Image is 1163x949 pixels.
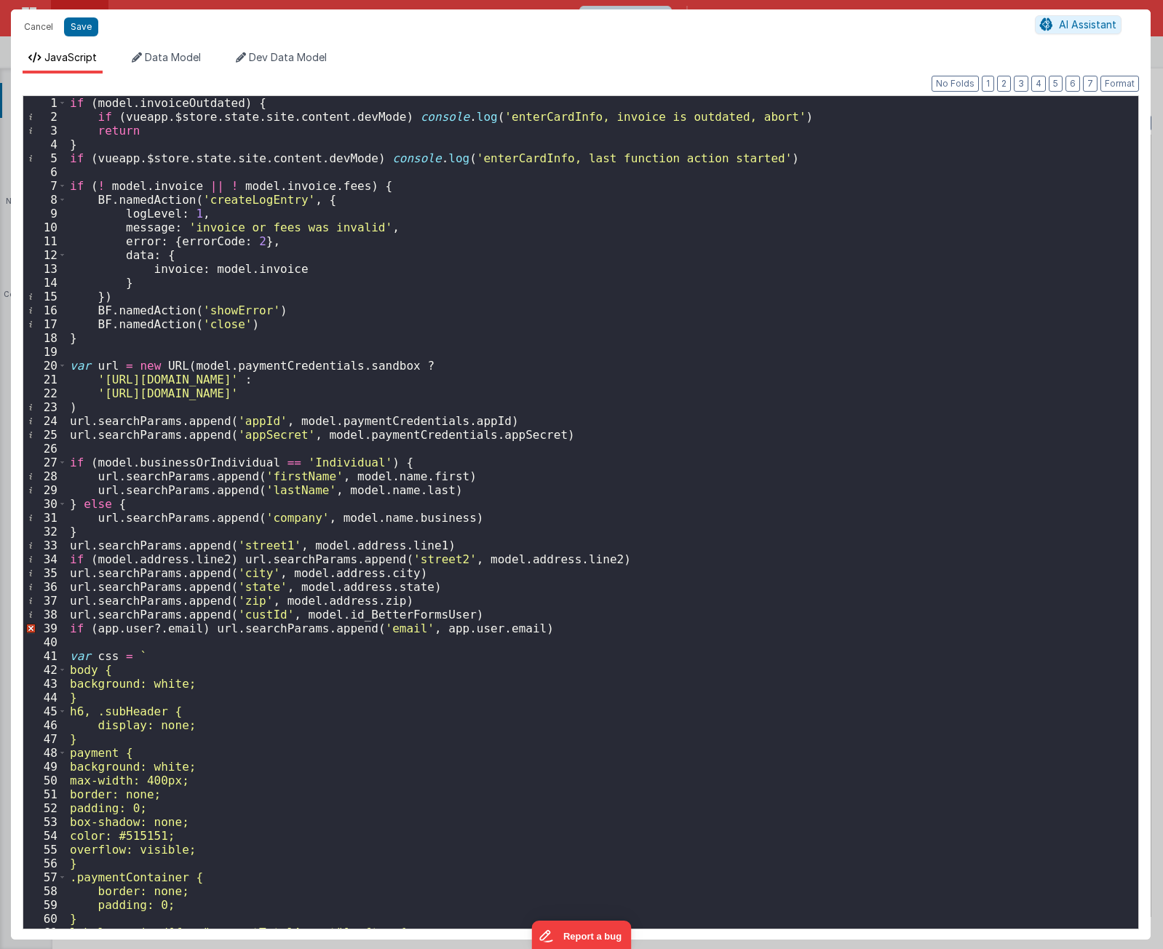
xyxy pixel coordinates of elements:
div: 1 [23,96,67,110]
button: 6 [1065,76,1080,92]
div: 57 [23,870,67,884]
div: 56 [23,857,67,870]
span: Data Model [145,51,201,63]
div: 33 [23,539,67,552]
button: No Folds [932,76,979,92]
button: AI Assistant [1035,15,1122,34]
div: 18 [23,331,67,345]
div: 13 [23,262,67,276]
div: 27 [23,456,67,469]
div: 42 [23,663,67,677]
button: 3 [1014,76,1028,92]
div: 55 [23,843,67,857]
div: 39 [23,622,67,635]
div: 51 [23,787,67,801]
span: JavaScript [44,51,97,63]
div: 50 [23,774,67,787]
button: Format [1100,76,1139,92]
div: 9 [23,207,67,221]
div: 59 [23,898,67,912]
div: 3 [23,124,67,138]
div: 48 [23,746,67,760]
div: 54 [23,829,67,843]
div: 12 [23,248,67,262]
div: 24 [23,414,67,428]
div: 16 [23,303,67,317]
div: 46 [23,718,67,732]
div: 15 [23,290,67,303]
div: 45 [23,704,67,718]
button: 2 [997,76,1011,92]
div: 19 [23,345,67,359]
span: AI Assistant [1059,18,1116,31]
div: 41 [23,649,67,663]
div: 14 [23,276,67,290]
span: Dev Data Model [249,51,327,63]
div: 44 [23,691,67,704]
div: 22 [23,386,67,400]
div: 4 [23,138,67,151]
div: 21 [23,373,67,386]
div: 28 [23,469,67,483]
div: 38 [23,608,67,622]
div: 25 [23,428,67,442]
div: 40 [23,635,67,649]
div: 43 [23,677,67,691]
div: 30 [23,497,67,511]
button: 5 [1049,76,1063,92]
div: 5 [23,151,67,165]
div: 7 [23,179,67,193]
div: 61 [23,926,67,940]
div: 20 [23,359,67,373]
div: 49 [23,760,67,774]
div: 2 [23,110,67,124]
div: 10 [23,221,67,234]
div: 17 [23,317,67,331]
button: 7 [1083,76,1097,92]
div: 29 [23,483,67,497]
div: 35 [23,566,67,580]
button: 4 [1031,76,1046,92]
div: 26 [23,442,67,456]
button: Cancel [17,17,60,37]
div: 34 [23,552,67,566]
div: 60 [23,912,67,926]
div: 32 [23,525,67,539]
div: 6 [23,165,67,179]
div: 58 [23,884,67,898]
button: 1 [982,76,994,92]
div: 8 [23,193,67,207]
div: 36 [23,580,67,594]
div: 53 [23,815,67,829]
div: 23 [23,400,67,414]
button: Save [64,17,98,36]
div: 37 [23,594,67,608]
div: 11 [23,234,67,248]
div: 31 [23,511,67,525]
div: 47 [23,732,67,746]
div: 52 [23,801,67,815]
